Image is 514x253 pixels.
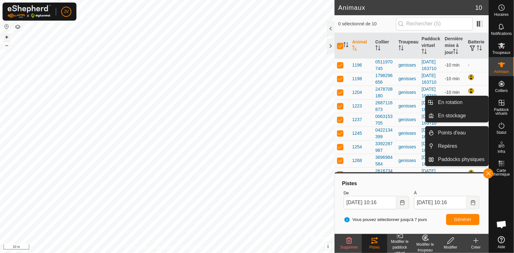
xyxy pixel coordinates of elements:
span: Animaux [494,70,509,74]
div: 2478708180 [375,86,394,99]
a: Repères [434,140,489,152]
a: Aide [489,234,514,251]
div: Ouvrir le chat [492,215,511,234]
button: i [325,243,332,250]
div: genisses [399,130,417,137]
button: Générer [446,214,479,225]
span: Troupeaux [492,51,511,55]
button: Couches de carte [14,23,22,31]
span: Carte thermique [491,169,512,176]
button: Choose Date [396,196,409,209]
a: [DATE] 163710 [422,114,437,126]
span: 1204 [352,89,362,96]
button: – [3,42,10,49]
a: [DATE] 163710 [422,168,437,180]
div: 1798296656 [375,72,394,86]
a: Paddocks physiques [434,153,489,166]
span: 1198 [352,75,362,82]
span: 14 sept. 2025, 10 h 05 [445,62,460,68]
span: JV [64,8,69,15]
div: 0063153705 [375,113,394,126]
th: Dernière mise à jour [442,33,465,59]
span: 1254 [352,144,362,150]
li: En stockage [426,109,488,122]
div: genisses [399,103,417,109]
span: Paddock virtuels [491,108,512,115]
div: Modifier le troupeau [413,242,438,253]
span: 14 sept. 2025, 10 h 06 [445,90,460,95]
div: genisses [399,157,417,164]
p-sorticon: Activer pour trier [399,46,404,51]
span: Infra [498,150,505,153]
a: En rotation [434,96,489,109]
button: + [3,33,10,41]
div: 2616734516 [375,168,394,181]
th: Collier [373,33,396,59]
a: En stockage [434,109,489,122]
span: Horaires [494,13,509,16]
div: 0422134399 [375,127,394,140]
div: 0511970745 [375,59,394,72]
span: 1196 [352,62,362,68]
span: 1275 [352,171,362,178]
div: genisses [399,62,417,68]
a: [DATE] 163710 [422,59,437,71]
span: Supprimer [340,245,358,250]
div: genisses [399,89,417,96]
span: Vous pouvez sélectionner jusqu'à 7 jours [344,217,427,223]
li: Points d'eau [426,126,488,139]
div: 2687116873 [375,100,394,113]
span: 1223 [352,103,362,109]
div: genisses [399,144,417,150]
p-sorticon: Activer pour trier [343,43,348,48]
span: i [327,244,329,249]
td: - [465,58,489,72]
div: Pistes [362,244,387,250]
span: Aide [498,245,505,249]
span: Colliers [495,89,508,93]
a: Contactez-nous [180,245,206,250]
th: Troupeau [396,33,419,59]
div: genisses [399,171,417,178]
p-sorticon: Activer pour trier [453,50,458,55]
a: [DATE] 163710 [422,141,437,153]
span: 10 [475,3,482,12]
span: 14 sept. 2025, 10 h 05 [445,76,460,81]
span: 1268 [352,157,362,164]
label: De [344,190,409,196]
li: Paddocks physiques [426,153,488,166]
a: [DATE] 163710 [422,100,437,112]
span: En stockage [438,112,466,120]
label: À [414,190,479,196]
button: Réinitialiser la carte [3,23,10,30]
span: Statut [497,131,506,134]
a: [DATE] 163710 [422,87,437,98]
div: Pistes [341,180,482,187]
span: Paddocks physiques [438,156,485,163]
img: Logo Gallagher [8,5,51,18]
th: Animal [350,33,373,59]
span: 1245 [352,130,362,137]
div: 3696984584 [375,154,394,167]
h2: Animaux [338,4,475,11]
th: Batterie [465,33,489,59]
div: Créer [463,244,489,250]
div: genisses [399,75,417,82]
div: 3392287987 [375,140,394,154]
th: Paddock virtuel [419,33,442,59]
a: Politique de confidentialité [128,245,172,250]
a: [DATE] 163710 [422,127,437,139]
p-sorticon: Activer pour trier [422,50,427,55]
a: Points d'eau [434,126,489,139]
span: Notifications [491,32,512,36]
span: 1237 [352,116,362,123]
div: genisses [399,116,417,123]
span: Repères [438,142,457,150]
p-sorticon: Activer pour trier [477,46,482,51]
div: Modifier [438,244,463,250]
li: Repères [426,140,488,152]
p-sorticon: Activer pour trier [352,46,357,51]
a: [DATE] 163710 [422,73,437,85]
span: 0 sélectionné de 10 [338,21,396,27]
span: En rotation [438,99,463,106]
